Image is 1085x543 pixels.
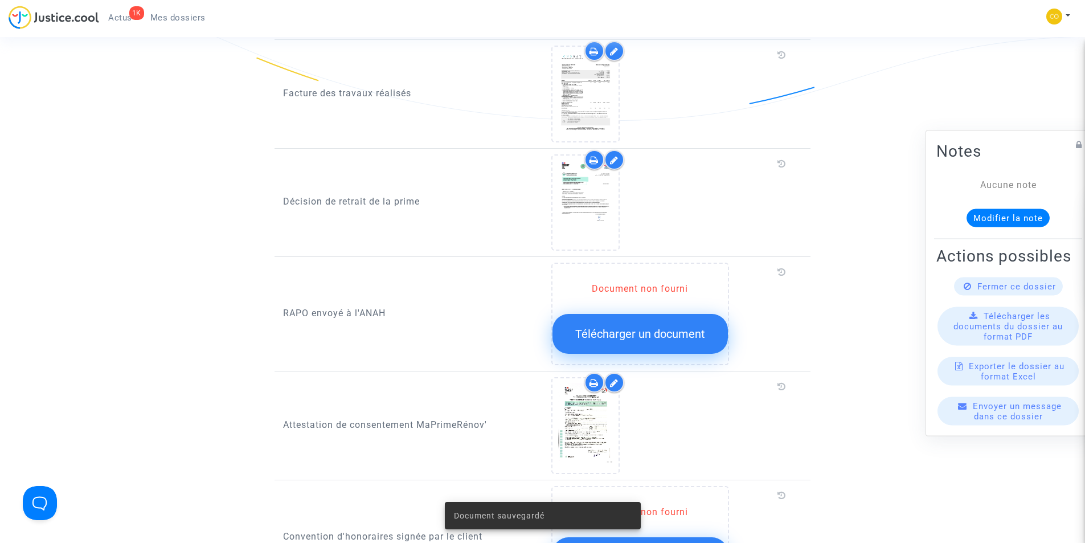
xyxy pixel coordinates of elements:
span: Télécharger les documents du dossier au format PDF [953,311,1063,341]
span: Actus [108,13,132,23]
img: 84a266a8493598cb3cce1313e02c3431 [1046,9,1062,25]
p: Facture des travaux réalisés [283,86,534,100]
span: Fermer ce dossier [977,281,1056,291]
img: jc-logo.svg [9,6,99,29]
h2: Actions possibles [936,246,1080,266]
button: Télécharger un document [552,314,728,354]
p: Décision de retrait de la prime [283,194,534,209]
div: Aucune note [953,178,1063,191]
a: Mes dossiers [141,9,215,26]
iframe: Help Scout Beacon - Open [23,486,57,520]
div: Document non fourni [552,282,728,296]
span: Document sauvegardé [454,510,544,521]
span: Exporter le dossier au format Excel [969,361,1064,381]
p: Attestation de consentement MaPrimeRénov' [283,418,534,432]
p: RAPO envoyé à l'ANAH [283,306,534,320]
span: Télécharger un document [575,327,705,341]
a: 1KActus [99,9,141,26]
div: 1K [129,6,144,20]
h2: Notes [936,141,1080,161]
span: Envoyer un message dans ce dossier [973,401,1062,421]
span: Mes dossiers [150,13,206,23]
button: Modifier la note [967,209,1050,227]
